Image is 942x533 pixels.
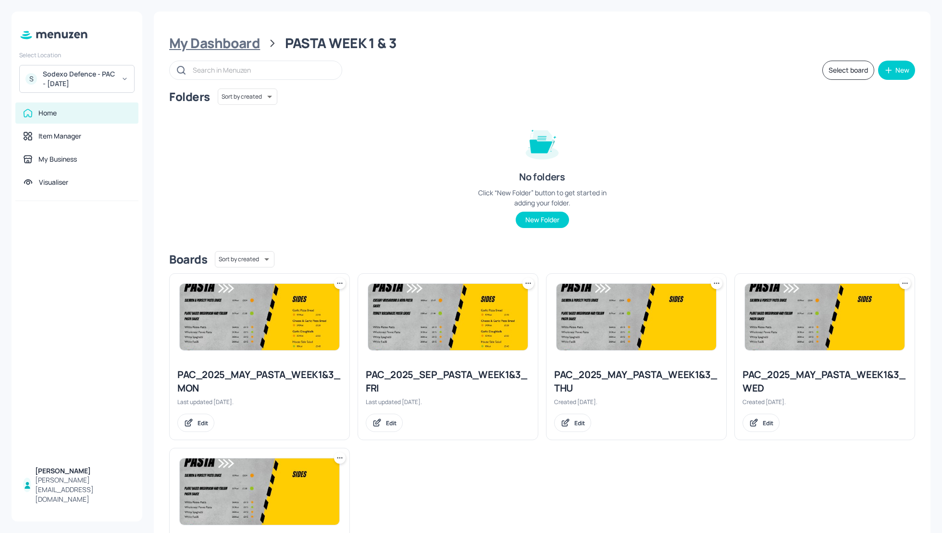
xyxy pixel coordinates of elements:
div: Sort by created [215,250,274,269]
button: Select board [822,61,874,80]
div: Created [DATE]. [554,398,719,406]
input: Search in Menuzen [193,63,332,77]
div: [PERSON_NAME][EMAIL_ADDRESS][DOMAIN_NAME] [35,475,131,504]
div: Folders [169,89,210,104]
div: Last updated [DATE]. [366,398,530,406]
div: Click “New Folder” button to get started in adding your folder. [470,188,614,208]
img: 2025-05-15-17473290170849u9yti0mts8.jpeg [180,284,339,350]
img: 2025-08-19-17556174389968sbyr64i6r8.jpeg [368,284,528,350]
div: Visualiser [39,178,68,187]
div: New [895,67,909,74]
div: Item Manager [38,131,81,141]
div: PASTA WEEK 1 & 3 [285,35,397,52]
div: Select Location [19,51,135,59]
div: Edit [198,419,208,427]
div: [PERSON_NAME] [35,466,131,476]
div: S [25,73,37,85]
div: Sort by created [218,87,277,106]
div: My Business [38,154,77,164]
div: Edit [763,419,773,427]
button: New Folder [516,212,569,228]
div: Edit [574,419,585,427]
div: PAC_2025_MAY_PASTA_WEEK1&3_MON [177,368,342,395]
div: Edit [386,419,397,427]
button: New [878,61,915,80]
div: Last updated [DATE]. [177,398,342,406]
div: Home [38,108,57,118]
div: No folders [519,170,565,184]
div: PAC_2025_MAY_PASTA_WEEK1&3_WED [743,368,907,395]
div: PAC_2025_MAY_PASTA_WEEK1&3_THU [554,368,719,395]
div: Boards [169,252,207,267]
div: Sodexo Defence - PAC - [DATE] [43,69,115,89]
img: folder-empty [518,118,566,166]
div: Created [DATE]. [743,398,907,406]
div: My Dashboard [169,35,260,52]
img: 2025-05-09-17467922355550m0zycojer8.jpeg [745,284,905,350]
img: 2025-05-09-17467922355550m0zycojer8.jpeg [180,458,339,525]
img: 2025-05-09-17467922355550m0zycojer8.jpeg [557,284,716,350]
div: PAC_2025_SEP_PASTA_WEEK1&3_FRI [366,368,530,395]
